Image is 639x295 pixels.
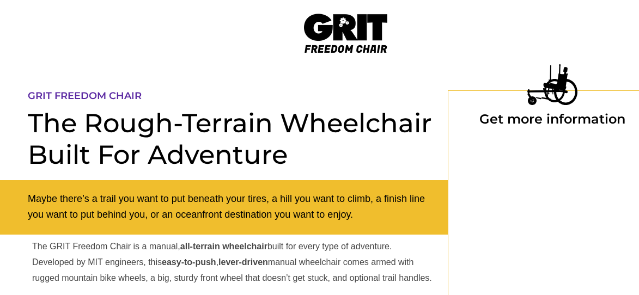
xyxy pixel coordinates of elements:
[28,107,432,170] span: The Rough-Terrain Wheelchair Built For Adventure
[28,90,142,102] span: GRIT FREEDOM CHAIR
[479,111,625,127] span: Get more information
[32,242,432,282] span: The GRIT Freedom Chair is a manual, built for every type of adventure. Developed by MIT engineers...
[162,257,216,267] strong: easy-to-push
[180,242,267,251] strong: all-terrain wheelchair
[28,193,425,220] span: Maybe there’s a trail you want to put beneath your tires, a hill you want to climb, a finish line...
[218,257,268,267] strong: lever-driven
